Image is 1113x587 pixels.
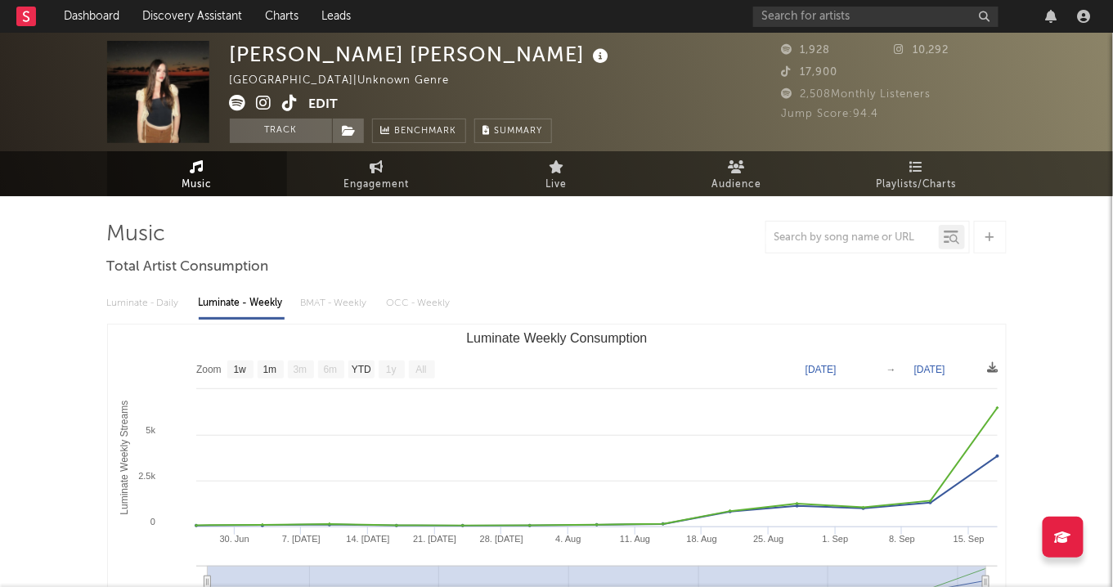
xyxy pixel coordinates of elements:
text: Luminate Weekly Streams [119,401,130,515]
text: All [415,365,426,376]
text: 6m [323,365,337,376]
span: Summary [495,127,543,136]
span: 2,508 Monthly Listeners [782,89,931,100]
text: 0 [150,517,155,527]
a: Playlists/Charts [827,151,1007,196]
span: 17,900 [782,67,838,78]
a: Audience [647,151,827,196]
text: 3m [293,365,307,376]
text: 8. Sep [889,534,915,544]
text: 25. Aug [753,534,783,544]
text: 11. Aug [620,534,650,544]
span: Jump Score: 94.4 [782,109,879,119]
div: [GEOGRAPHIC_DATA] | Unknown Genre [230,71,469,91]
text: 15. Sep [954,534,985,544]
span: Audience [711,175,761,195]
div: Luminate - Weekly [199,289,285,317]
input: Search for artists [753,7,999,27]
text: 21. [DATE] [413,534,456,544]
text: YTD [351,365,370,376]
text: 7. [DATE] [281,534,320,544]
button: Edit [309,95,339,115]
text: 1y [386,365,397,376]
span: Playlists/Charts [876,175,957,195]
a: Engagement [287,151,467,196]
text: 1w [233,365,246,376]
text: 4. Aug [555,534,581,544]
text: 2.5k [138,471,155,481]
text: → [886,364,896,375]
div: [PERSON_NAME] [PERSON_NAME] [230,41,613,68]
button: Summary [474,119,552,143]
a: Music [107,151,287,196]
span: 10,292 [894,45,949,56]
input: Search by song name or URL [766,231,939,244]
text: [DATE] [806,364,837,375]
span: Engagement [344,175,410,195]
a: Benchmark [372,119,466,143]
a: Live [467,151,647,196]
span: Total Artist Consumption [107,258,269,277]
span: 1,928 [782,45,831,56]
span: Live [546,175,568,195]
text: 14. [DATE] [346,534,389,544]
button: Track [230,119,332,143]
text: 30. Jun [219,534,249,544]
text: Luminate Weekly Consumption [466,331,647,345]
text: Zoom [196,365,222,376]
text: [DATE] [914,364,945,375]
text: 1. Sep [822,534,848,544]
text: 5k [146,425,155,435]
text: 28. [DATE] [479,534,523,544]
text: 18. Aug [686,534,716,544]
span: Music [182,175,212,195]
span: Benchmark [395,122,457,141]
text: 1m [263,365,276,376]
